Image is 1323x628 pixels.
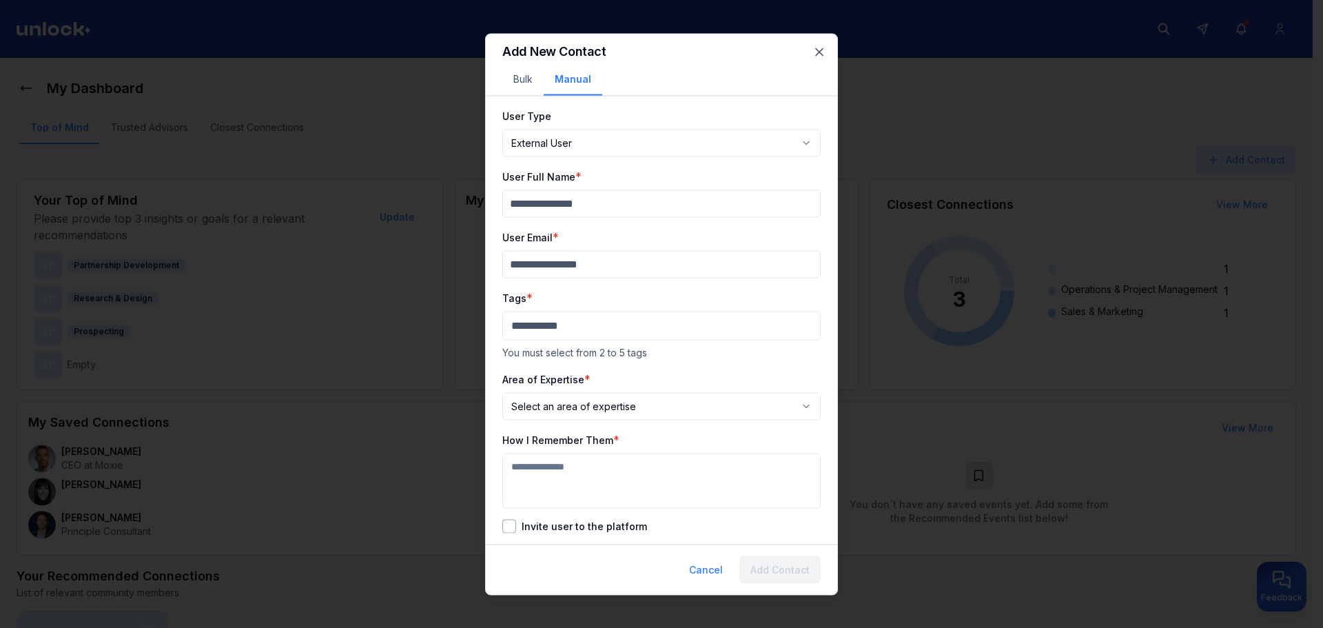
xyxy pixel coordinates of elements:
[502,345,821,359] p: You must select from 2 to 5 tags
[502,231,553,243] label: User Email
[502,170,575,182] label: User Full Name
[544,72,602,95] button: Manual
[502,45,821,57] h2: Add New Contact
[502,434,613,445] label: How I Remember Them
[502,110,551,121] label: User Type
[502,72,544,95] button: Bulk
[502,373,584,385] label: Area of Expertise
[502,292,526,303] label: Tags
[678,556,734,583] button: Cancel
[522,521,647,531] label: Invite user to the platform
